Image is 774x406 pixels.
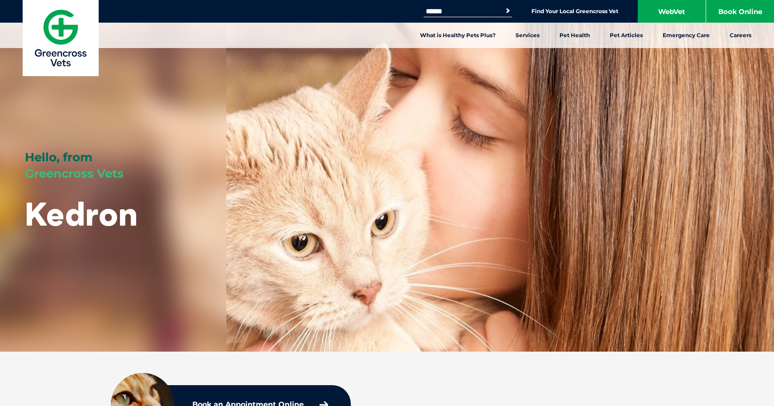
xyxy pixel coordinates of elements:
span: Greencross Vets [25,166,124,181]
a: Services [506,23,549,48]
button: Search [503,6,512,15]
span: Hello, from [25,150,92,164]
a: Pet Health [549,23,600,48]
a: Careers [720,23,761,48]
a: Emergency Care [653,23,720,48]
h1: Kedron [25,196,138,232]
a: Find Your Local Greencross Vet [531,8,618,15]
a: What is Healthy Pets Plus? [410,23,506,48]
a: Pet Articles [600,23,653,48]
